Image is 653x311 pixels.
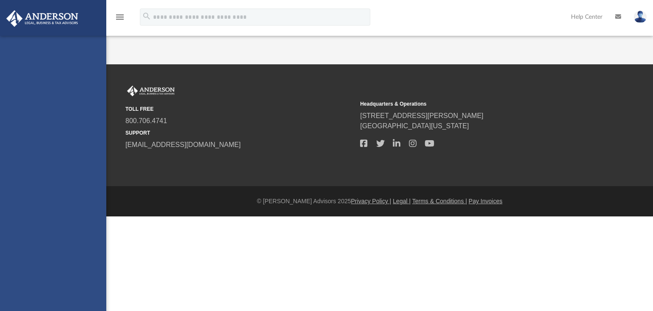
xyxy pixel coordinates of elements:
[125,129,354,137] small: SUPPORT
[360,100,589,108] small: Headquarters & Operations
[125,105,354,113] small: TOLL FREE
[115,16,125,22] a: menu
[393,198,411,204] a: Legal |
[351,198,392,204] a: Privacy Policy |
[125,117,167,124] a: 800.706.4741
[125,141,241,148] a: [EMAIL_ADDRESS][DOMAIN_NAME]
[4,10,81,27] img: Anderson Advisors Platinum Portal
[106,197,653,206] div: © [PERSON_NAME] Advisors 2025
[412,198,467,204] a: Terms & Conditions |
[125,86,176,97] img: Anderson Advisors Platinum Portal
[360,112,483,119] a: [STREET_ADDRESS][PERSON_NAME]
[115,12,125,22] i: menu
[468,198,502,204] a: Pay Invoices
[634,11,647,23] img: User Pic
[142,12,151,21] i: search
[360,122,469,130] a: [GEOGRAPHIC_DATA][US_STATE]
